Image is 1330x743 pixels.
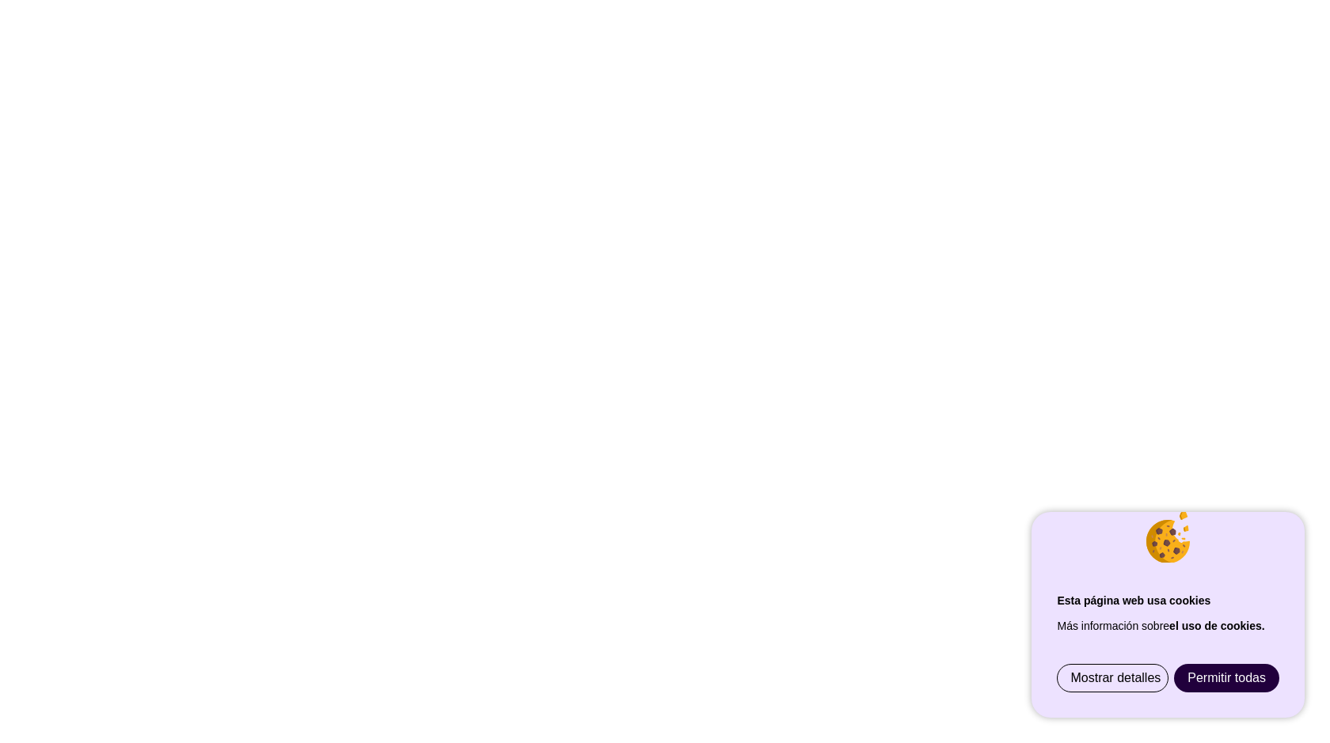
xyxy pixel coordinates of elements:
strong: Esta página web usa cookies [1057,594,1210,607]
a: Permitir todas [1175,665,1279,692]
span: Mostrar detalles [1070,671,1161,685]
p: Más información sobre [1057,613,1279,639]
span: Permitir todas [1187,671,1266,684]
a: el uso de cookies. [1169,620,1265,632]
a: Mostrar detalles [1058,665,1173,692]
